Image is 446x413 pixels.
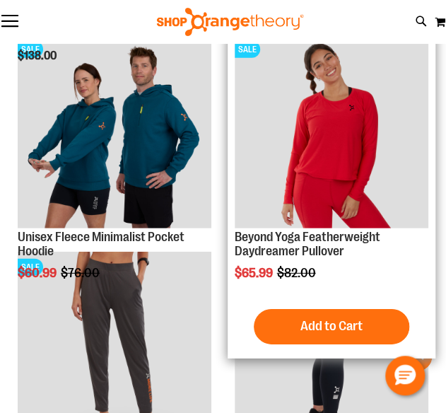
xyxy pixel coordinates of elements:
div: product [228,27,435,358]
span: SALE [18,259,43,276]
span: SALE [235,41,260,58]
a: Unisex Fleece Minimalist Pocket Hoodie [18,230,184,258]
a: Beyond Yoga Featherweight Daydreamer Pullover [235,230,380,258]
span: $82.00 [277,266,318,280]
span: $65.99 [235,266,275,280]
button: Hello, have a question? Let’s chat. [385,356,425,395]
img: Unisex Fleece Minimalist Pocket Hoodie [18,34,211,228]
img: Product image for Beyond Yoga Featherweight Daydreamer Pullover [235,34,428,228]
img: Shop Orangetheory [155,8,305,36]
a: Unisex Fleece Minimalist Pocket HoodieSALE [18,34,211,230]
button: Add to Cart [254,309,409,344]
span: $76.00 [61,266,102,280]
a: Product image for Beyond Yoga Featherweight Daydreamer PulloverSALE [235,34,428,230]
div: product [11,27,218,315]
span: Add to Cart [300,318,363,334]
span: $60.99 [18,266,59,280]
span: $138.00 [18,50,59,62]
